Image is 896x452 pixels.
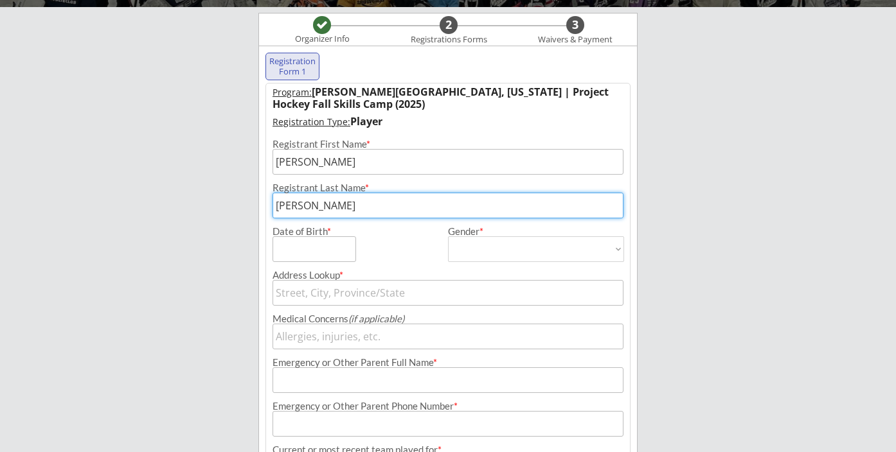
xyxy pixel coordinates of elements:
[273,227,339,236] div: Date of Birth
[273,280,623,306] input: Street, City, Province/State
[440,18,458,32] div: 2
[269,56,316,76] div: Registration Form 1
[273,314,623,324] div: Medical Concerns
[273,358,623,367] div: Emergency or Other Parent Full Name
[273,116,350,128] u: Registration Type:
[448,227,624,236] div: Gender
[273,270,623,280] div: Address Lookup
[287,34,357,44] div: Organizer Info
[566,18,584,32] div: 3
[273,85,611,111] strong: [PERSON_NAME][GEOGRAPHIC_DATA], [US_STATE] | Project Hockey Fall Skills Camp (2025)
[273,324,623,349] input: Allergies, injuries, etc.
[404,35,493,45] div: Registrations Forms
[273,401,623,411] div: Emergency or Other Parent Phone Number
[348,313,404,324] em: (if applicable)
[273,183,623,193] div: Registrant Last Name
[273,139,623,149] div: Registrant First Name
[273,86,312,98] u: Program:
[350,114,382,128] strong: Player
[531,35,620,45] div: Waivers & Payment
